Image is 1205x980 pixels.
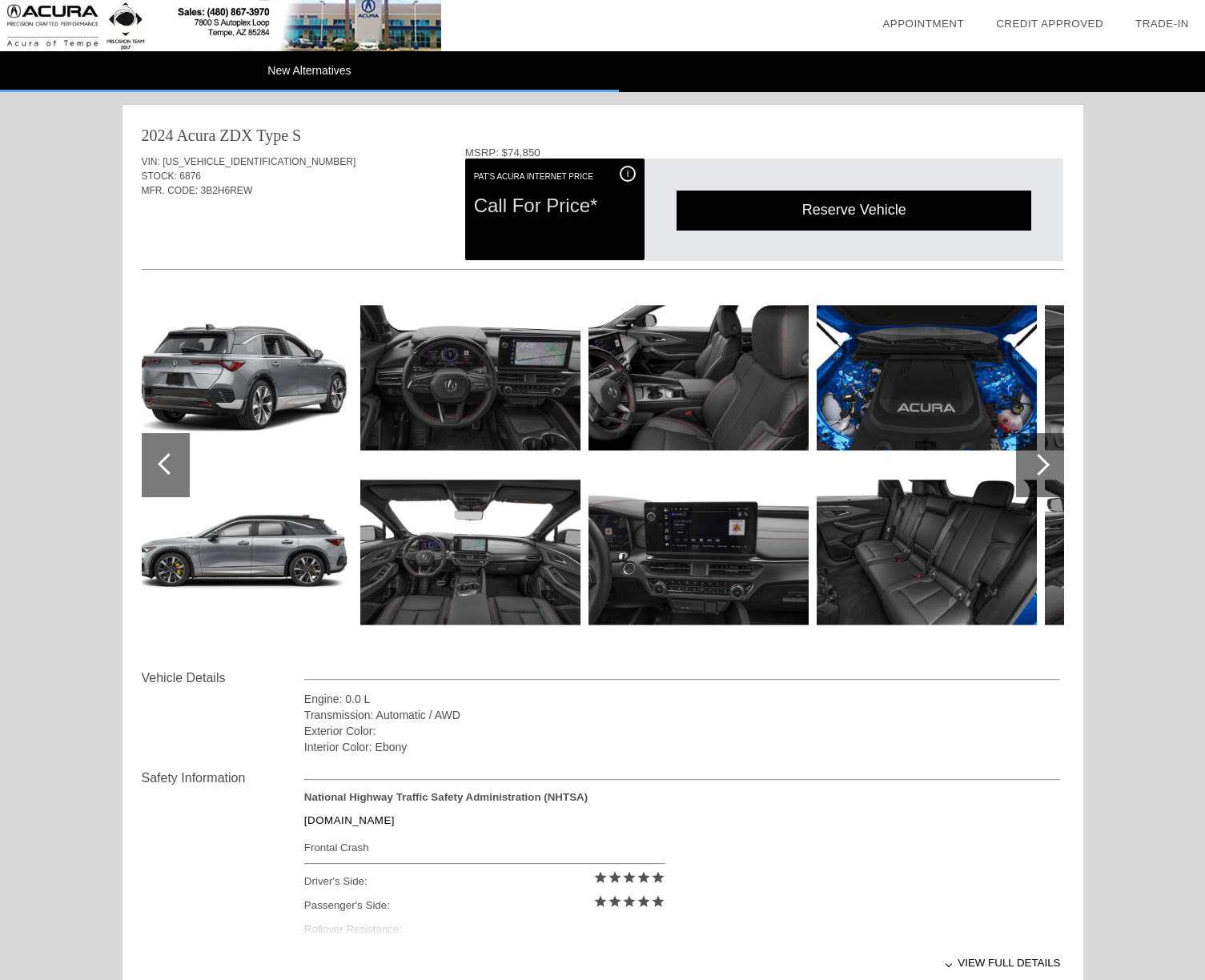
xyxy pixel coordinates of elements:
img: 2024acs131964161_1280_11.png [360,295,580,460]
a: Appointment [882,18,964,30]
a: [DOMAIN_NAME] [304,814,395,826]
i: star [593,870,608,885]
div: Interior Color: Ebony [304,739,1061,755]
div: Reserve Vehicle [677,191,1031,230]
div: Quoted on [DATE] 5:54:56 PM [142,222,1064,247]
div: Call For Price* [474,185,636,227]
div: Type S [256,124,301,147]
div: Frontal Crash [304,837,665,857]
i: star [608,894,622,909]
div: 2024 Acura ZDX [142,124,253,147]
i: star [608,870,622,885]
i: star [637,894,651,909]
span: [US_VEHICLE_IDENTIFICATION_NUMBER] [163,156,355,167]
div: Transmission: Automatic / AWD [304,707,1061,723]
font: Pat's Acura Internet Price [474,172,593,181]
img: 2024acs131964167_1280_28.png [817,470,1037,635]
a: Credit Approved [996,18,1103,30]
div: Safety Information [142,769,304,788]
div: Vehicle Details [142,669,304,688]
img: cc_2024acs131964187_02_1280_si.png [132,295,352,460]
strong: National Highway Traffic Safety Administration (NHTSA) [304,791,588,803]
span: STOCK: [142,171,177,182]
div: MSRP: $74,850 [465,147,1064,159]
i: star [651,870,665,885]
i: star [622,870,637,885]
i: star [651,894,665,909]
i: star [637,870,651,885]
img: 2024acs131964163_1280_13.png [588,295,809,460]
span: 3B2H6REW [201,185,253,196]
img: cc_2024acs131964181_03_1280_si.png [132,470,352,635]
div: Passenger's Side: [304,894,665,918]
span: VIN: [142,156,160,167]
span: 6876 [179,171,201,182]
img: 2024acs131964162_1280_12.png [360,470,580,635]
div: Driver's Side: [304,870,665,894]
img: 2024acs131964166_1280_25.png [817,295,1037,460]
div: Engine: 0.0 L [304,691,1061,707]
img: 2024acs131964164_1280_18.png [588,470,809,635]
i: star [593,894,608,909]
div: i [620,166,636,182]
a: Trade-In [1135,18,1189,30]
i: star [622,894,637,909]
div: Exterior Color: [304,723,1061,739]
span: MFR. CODE: [142,185,199,196]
